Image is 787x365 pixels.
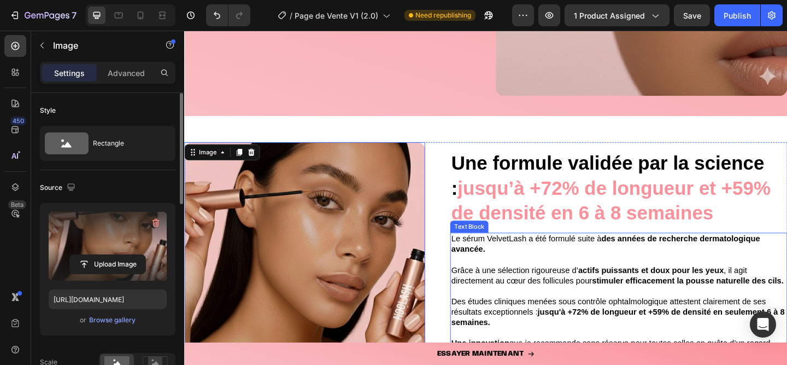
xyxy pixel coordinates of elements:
button: Upload Image [69,254,146,274]
strong: Une formule validée par la science : [290,133,631,183]
div: Text Block [291,208,328,218]
span: Page de Vente V1 (2.0) [295,10,378,21]
span: Save [683,11,701,20]
button: 7 [4,4,81,26]
strong: actifs puissants et doux pour les yeux [428,256,587,265]
div: Rectangle [93,131,160,156]
div: Image [14,128,37,137]
button: Save [674,4,710,26]
strong: jusqu'à +72% de longueur et +59% de densité en seulement 6 à 8 semaines. [290,302,653,322]
p: Advanced [108,67,145,79]
strong: Une innovation [290,335,354,345]
div: Browse gallery [89,315,136,325]
div: 450 [10,117,26,125]
strong: des années de recherche dermatologique avancée. [290,222,626,242]
div: Undo/Redo [206,4,250,26]
p: Image [53,39,146,52]
span: 1 product assigned [574,10,645,21]
input: https://example.com/image.jpg [49,289,167,309]
button: 1 product assigned [565,4,669,26]
div: Source [40,181,78,195]
button: Browse gallery [89,315,136,326]
span: or [80,314,86,327]
span: Grâce à une sélection rigoureuse d’ , il agit directement au cœur des follicules pour [290,256,652,277]
span: que je recommande sans réserve pour toutes celles en quête d’un regard sublimé naturellement. [290,335,637,356]
p: Settings [54,67,85,79]
strong: jusqu’à +72% de longueur et +59% de densité en 6 à 8 semaines [290,160,638,210]
span: Need republishing [415,10,471,20]
span: / [290,10,292,21]
span: Le sérum VelvetLash a été formulé suite à [290,222,626,242]
strong: stimuler efficacement la pousse naturelle des cils. [443,268,651,277]
iframe: Design area [184,31,787,365]
p: 7 [72,9,77,22]
div: Open Intercom Messenger [750,311,776,338]
div: Beta [8,200,26,209]
div: Publish [724,10,751,21]
span: Des études cliniques menées sous contrôle ophtalmologique attestent clairement de ses résultats e... [290,290,653,322]
p: ESSAYER MAINTENANT [275,346,369,357]
button: Publish [714,4,760,26]
div: Style [40,106,56,115]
